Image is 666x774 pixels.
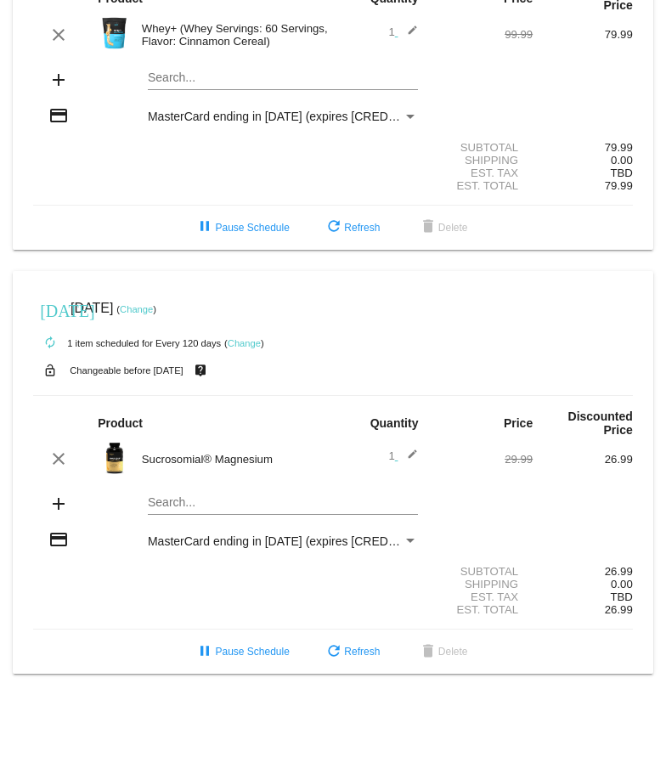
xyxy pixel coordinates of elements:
[195,222,289,234] span: Pause Schedule
[195,642,215,663] mat-icon: pause
[533,453,633,466] div: 26.99
[40,299,60,319] mat-icon: [DATE]
[433,179,533,192] div: Est. Total
[40,333,60,353] mat-icon: autorenew
[48,529,69,550] mat-icon: credit_card
[148,110,419,123] mat-select: Payment Method
[418,646,468,658] span: Delete
[48,449,69,469] mat-icon: clear
[605,179,633,192] span: 79.99
[433,565,533,578] div: Subtotal
[610,590,632,603] span: TBD
[33,338,221,348] small: 1 item scheduled for Every 120 days
[568,410,633,437] strong: Discounted Price
[148,534,483,548] span: MasterCard ending in [DATE] (expires [CREDIT_CARD_DATA])
[418,218,438,238] mat-icon: delete
[148,71,419,85] input: Search...
[148,110,483,123] span: MasterCard ending in [DATE] (expires [CREDIT_CARD_DATA])
[533,141,633,154] div: 79.99
[48,25,69,45] mat-icon: clear
[98,16,132,50] img: Image-1-Carousel-Whey-5lb-Cin-Cereal-Roman-Berezecky.png
[48,494,69,514] mat-icon: add
[433,167,533,179] div: Est. Tax
[398,25,418,45] mat-icon: edit
[98,441,132,475] img: magnesium-carousel-1.png
[398,449,418,469] mat-icon: edit
[190,359,211,381] mat-icon: live_help
[148,496,419,510] input: Search...
[324,642,344,663] mat-icon: refresh
[433,28,533,41] div: 99.99
[370,416,419,430] strong: Quantity
[418,222,468,234] span: Delete
[433,603,533,616] div: Est. Total
[324,646,380,658] span: Refresh
[40,359,60,381] mat-icon: lock_open
[324,222,380,234] span: Refresh
[388,25,418,38] span: 1
[324,218,344,238] mat-icon: refresh
[533,28,633,41] div: 79.99
[433,453,533,466] div: 29.99
[605,603,633,616] span: 26.99
[504,416,533,430] strong: Price
[120,304,153,314] a: Change
[224,338,264,348] small: ( )
[195,218,215,238] mat-icon: pause
[611,154,633,167] span: 0.00
[433,578,533,590] div: Shipping
[195,646,289,658] span: Pause Schedule
[418,642,438,663] mat-icon: delete
[133,22,333,48] div: Whey+ (Whey Servings: 60 Servings, Flavor: Cinnamon Cereal)
[533,565,633,578] div: 26.99
[433,590,533,603] div: Est. Tax
[388,449,418,462] span: 1
[70,365,183,376] small: Changeable before [DATE]
[48,105,69,126] mat-icon: credit_card
[148,534,419,548] mat-select: Payment Method
[228,338,261,348] a: Change
[48,70,69,90] mat-icon: add
[433,154,533,167] div: Shipping
[98,416,143,430] strong: Product
[133,453,333,466] div: Sucrosomial® Magnesium
[610,167,632,179] span: TBD
[433,141,533,154] div: Subtotal
[611,578,633,590] span: 0.00
[116,304,156,314] small: ( )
